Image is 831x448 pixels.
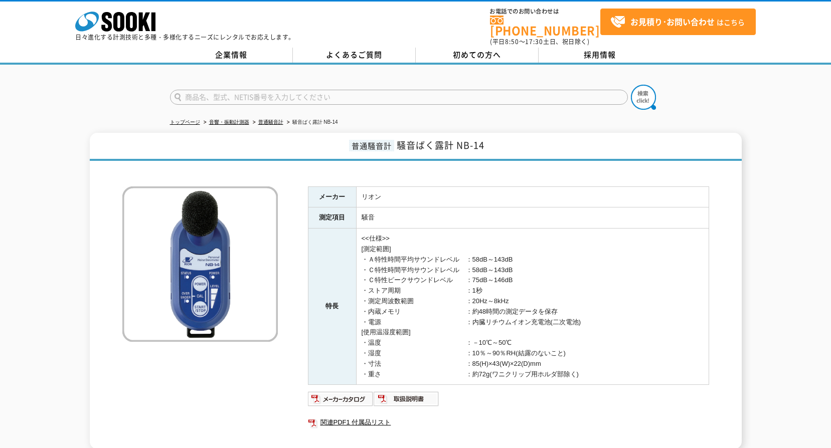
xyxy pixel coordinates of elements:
[610,15,745,30] span: はこちら
[308,207,356,229] th: 測定項目
[416,48,539,63] a: 初めての方へ
[490,16,600,36] a: [PHONE_NUMBER]
[308,398,374,405] a: メーカーカタログ
[349,140,394,151] span: 普通騒音計
[490,9,600,15] span: お電話でのお問い合わせは
[356,186,709,207] td: リオン
[75,34,295,40] p: 日々進化する計測技術と多種・多様化するニーズにレンタルでお応えします。
[170,48,293,63] a: 企業情報
[356,207,709,229] td: 騒音
[308,416,709,429] a: 関連PDF1 付属品リスト
[308,186,356,207] th: メーカー
[525,37,543,46] span: 17:30
[600,9,756,35] a: お見積り･お問い合わせはこちら
[539,48,661,63] a: 採用情報
[293,48,416,63] a: よくあるご質問
[285,117,338,128] li: 騒音ばく露計 NB-14
[631,85,656,110] img: btn_search.png
[397,138,484,152] span: 騒音ばく露計 NB-14
[374,391,439,407] img: 取扱説明書
[258,119,283,125] a: 普通騒音計
[490,37,589,46] span: (平日 ～ 土日、祝日除く)
[209,119,249,125] a: 音響・振動計測器
[374,398,439,405] a: 取扱説明書
[630,16,715,28] strong: お見積り･お問い合わせ
[170,90,628,105] input: 商品名、型式、NETIS番号を入力してください
[308,229,356,385] th: 特長
[356,229,709,385] td: <<仕様>> [測定範囲] ・Ａ特性時間平均サウンドレベル ：58dB～143dB ・Ｃ特性時間平均サウンドレベル ：58dB～143dB ・Ｃ特性ピークサウンドレベル ：75dB～146dB ...
[308,391,374,407] img: メーカーカタログ
[122,186,278,342] img: 騒音ばく露計 NB-14
[170,119,200,125] a: トップページ
[453,49,501,60] span: 初めての方へ
[505,37,519,46] span: 8:50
